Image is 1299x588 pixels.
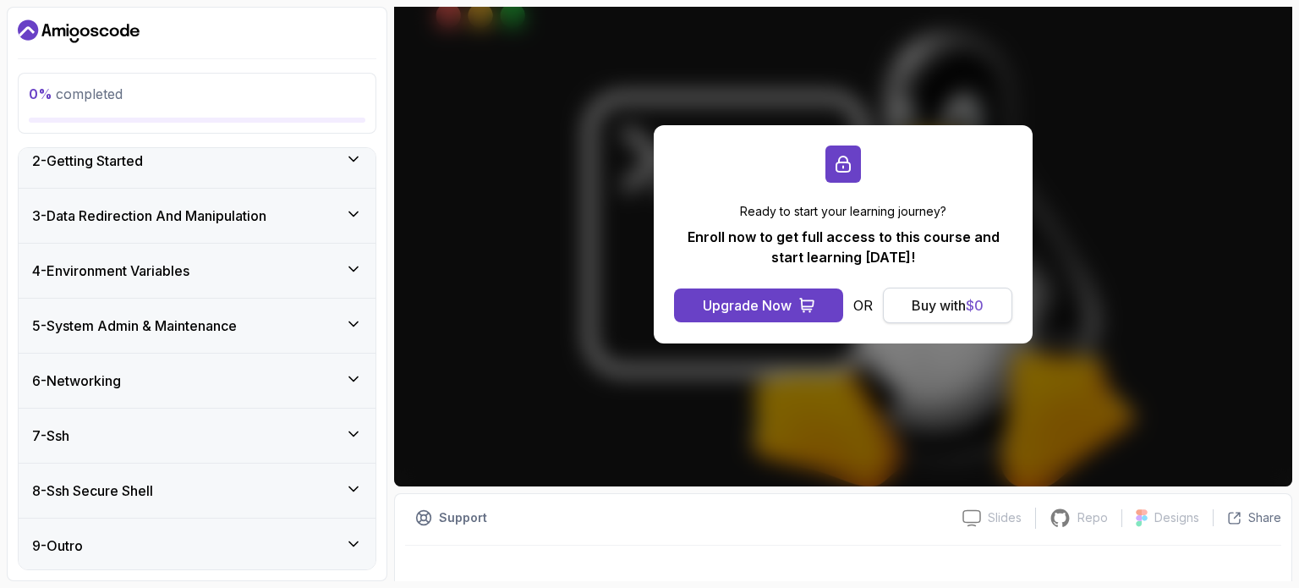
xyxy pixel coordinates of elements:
[32,536,83,556] h3: 9 - Outro
[853,295,873,316] p: OR
[883,288,1012,323] button: Buy with$0
[19,464,375,518] button: 8-Ssh Secure Shell
[32,316,237,336] h3: 5 - System Admin & Maintenance
[18,18,140,45] a: Dashboard
[32,426,69,446] h3: 7 - Ssh
[405,504,497,531] button: Support button
[29,85,52,102] span: 0 %
[912,295,984,316] div: Buy with
[988,509,1022,526] p: Slides
[1248,509,1281,526] p: Share
[703,295,792,316] div: Upgrade Now
[32,206,266,226] h3: 3 - Data Redirection And Manipulation
[1154,509,1199,526] p: Designs
[19,354,375,408] button: 6-Networking
[674,203,1012,220] p: Ready to start your learning journey?
[19,409,375,463] button: 7-Ssh
[19,244,375,298] button: 4-Environment Variables
[32,371,121,391] h3: 6 - Networking
[32,261,189,281] h3: 4 - Environment Variables
[32,481,153,501] h3: 8 - Ssh Secure Shell
[439,509,487,526] p: Support
[29,85,123,102] span: completed
[19,134,375,188] button: 2-Getting Started
[674,227,1012,267] p: Enroll now to get full access to this course and start learning [DATE]!
[1213,509,1281,526] button: Share
[19,189,375,243] button: 3-Data Redirection And Manipulation
[966,297,984,314] span: $ 0
[19,299,375,353] button: 5-System Admin & Maintenance
[19,519,375,573] button: 9-Outro
[674,289,843,322] button: Upgrade Now
[32,151,143,171] h3: 2 - Getting Started
[1077,509,1108,526] p: Repo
